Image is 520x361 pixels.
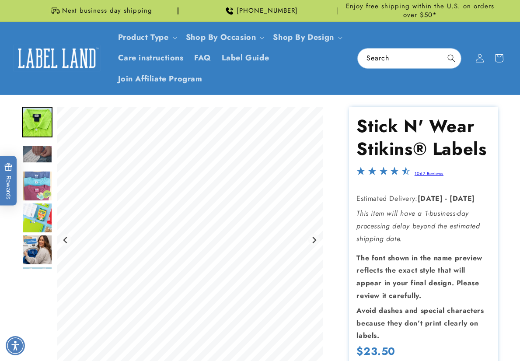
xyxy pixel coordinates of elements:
button: Next slide [308,234,320,246]
span: Next business day shipping [62,7,152,15]
summary: Shop By Occasion [181,27,268,48]
span: Label Guide [222,53,269,63]
div: Go to slide 7 [22,266,52,297]
strong: The font shown in the name preview reflects the exact style that will appear in your final design... [356,253,482,301]
em: This item will have a 1-business-day processing delay beyond the estimated shipping date. [356,208,480,244]
span: Care instructions [118,53,184,63]
strong: [DATE] [418,193,443,203]
button: Previous slide [60,234,72,246]
iframe: Gorgias live chat messenger [433,323,511,352]
div: Accessibility Menu [6,336,25,355]
p: Estimated Delivery: [356,193,490,205]
strong: - [445,193,447,203]
a: Product Type [118,32,169,43]
span: Join Affiliate Program [118,74,202,84]
a: Label Land [10,41,104,75]
a: FAQ [189,48,216,68]
img: Stick N' Wear® Labels - Label Land [22,235,52,265]
a: 1067 Reviews - open in a new tab [415,170,443,177]
a: Join Affiliate Program [113,69,208,89]
img: Label Land [13,45,101,72]
span: Rewards [4,163,13,199]
img: Stick N' Wear® Labels - Label Land [22,107,52,137]
strong: [DATE] [450,193,475,203]
span: Shop By Occasion [186,32,256,42]
div: Go to slide 5 [22,203,52,233]
div: Go to slide 3 [22,139,52,169]
img: Stick N' Wear® Labels - Label Land [22,266,52,297]
strong: Avoid dashes and special characters because they don’t print clearly on labels. [356,305,484,341]
span: 4.7-star overall rating [356,169,410,179]
span: [PHONE_NUMBER] [237,7,298,15]
img: Stick N' Wear® Labels - Label Land [22,203,52,233]
span: FAQ [194,53,211,63]
summary: Shop By Design [268,27,346,48]
img: null [22,145,52,163]
a: Care instructions [113,48,189,68]
div: Go to slide 6 [22,235,52,265]
summary: Product Type [113,27,181,48]
a: Shop By Design [273,32,334,43]
span: $23.50 [356,343,395,359]
button: Search [442,49,461,68]
span: Enjoy free shipping within the U.S. on orders over $50* [342,2,498,19]
img: Stick N' Wear® Labels - Label Land [22,171,52,201]
div: Go to slide 2 [22,107,52,137]
a: Label Guide [216,48,275,68]
div: Go to slide 4 [22,171,52,201]
h1: Stick N' Wear Stikins® Labels [356,115,490,160]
